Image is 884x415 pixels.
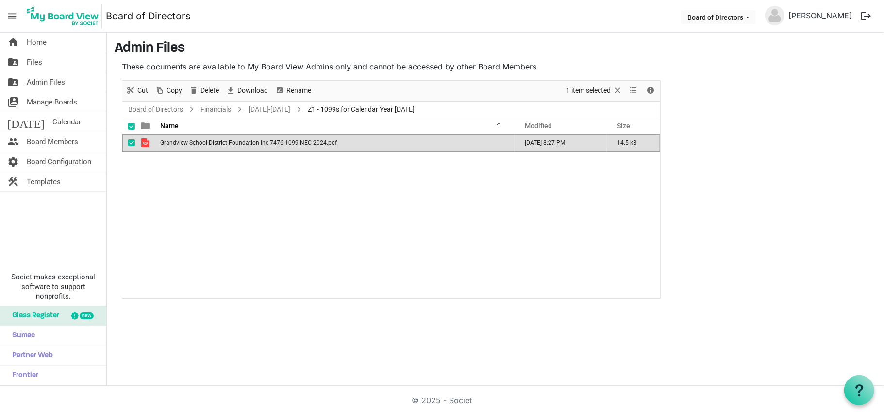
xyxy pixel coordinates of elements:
span: Delete [200,85,220,97]
span: Files [27,52,42,72]
span: Frontier [7,366,38,385]
td: is template cell column header type [135,134,157,152]
button: Copy [153,85,184,97]
span: Admin Files [27,72,65,92]
div: Clear selection [563,81,626,101]
span: Copy [166,85,183,97]
span: folder_shared [7,72,19,92]
div: Cut [122,81,151,101]
button: Details [644,85,657,97]
span: construction [7,172,19,191]
span: Size [617,122,630,130]
img: no-profile-picture.svg [765,6,784,25]
h3: Admin Files [115,40,876,57]
td: January 29, 2025 8:27 PM column header Modified [515,134,607,152]
span: Partner Web [7,346,53,365]
span: [DATE] [7,112,45,132]
span: Societ makes exceptional software to support nonprofits. [4,272,102,301]
a: Board of Directors [126,104,185,116]
a: [PERSON_NAME] [784,6,856,25]
div: Details [642,81,659,101]
a: Board of Directors [106,6,191,26]
span: Grandview School District Foundation Inc 7476 1099-NEC 2024.pdf [160,139,337,146]
button: Download [224,85,270,97]
span: menu [3,7,21,25]
a: © 2025 - Societ [412,396,472,405]
td: 14.5 kB is template cell column header Size [607,134,660,152]
span: folder_shared [7,52,19,72]
span: home [7,33,19,52]
div: new [80,312,94,319]
span: Calendar [52,112,81,132]
span: Glass Register [7,306,59,326]
span: Download [236,85,269,97]
a: My Board View Logo [24,4,106,28]
span: switch_account [7,92,19,112]
td: Grandview School District Foundation Inc 7476 1099-NEC 2024.pdf is template cell column header Name [157,134,515,152]
span: people [7,132,19,152]
a: Financials [199,104,233,116]
span: Z1 - 1099s for Calendar Year [DATE] [306,104,417,116]
button: Cut [124,85,150,97]
div: View [626,81,642,101]
div: Delete [185,81,222,101]
span: Cut [136,85,149,97]
div: Download [222,81,271,101]
div: Rename [271,81,315,101]
button: Selection [565,85,624,97]
span: Board Members [27,132,78,152]
span: Home [27,33,47,52]
button: Board of Directors dropdownbutton [681,10,756,24]
span: Sumac [7,326,35,346]
img: My Board View Logo [24,4,102,28]
span: Manage Boards [27,92,77,112]
span: Templates [27,172,61,191]
button: View dropdownbutton [628,85,639,97]
span: Board Configuration [27,152,91,172]
span: Rename [285,85,312,97]
td: checkbox [122,134,135,152]
span: Modified [525,122,552,130]
button: logout [856,6,876,26]
button: Rename [273,85,313,97]
span: settings [7,152,19,172]
a: [DATE]-[DATE] [247,104,292,116]
span: 1 item selected [565,85,612,97]
button: Delete [187,85,221,97]
span: Name [160,122,179,130]
div: Copy [151,81,185,101]
p: These documents are available to My Board View Admins only and cannot be accessed by other Board ... [122,61,661,72]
